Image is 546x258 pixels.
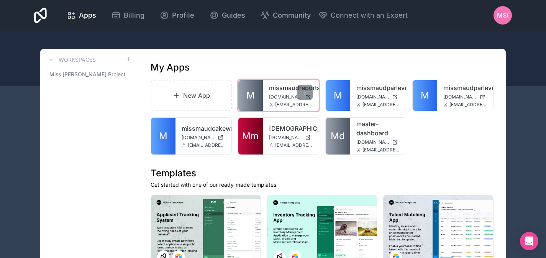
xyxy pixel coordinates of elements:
[443,83,487,92] a: missmaudparlevelsupdate
[238,118,263,154] a: Mm
[356,139,400,145] a: [DOMAIN_NAME]
[151,61,190,74] h1: My Apps
[269,124,313,133] a: [DEMOGRAPHIC_DATA]
[269,135,302,141] span: [DOMAIN_NAME]
[61,7,102,24] a: Apps
[182,135,215,141] span: [DOMAIN_NAME]
[254,7,317,24] a: Community
[362,147,400,153] span: [EMAIL_ADDRESS][DOMAIN_NAME]
[242,130,259,142] span: Mm
[326,80,350,111] a: M
[105,7,151,24] a: Billing
[269,94,302,100] span: [DOMAIN_NAME]
[443,94,487,100] a: [DOMAIN_NAME]
[151,80,232,111] a: New App
[356,139,389,145] span: [DOMAIN_NAME]
[334,89,342,102] span: M
[182,124,225,133] a: missmaudcakewriting
[326,118,350,154] a: Md
[269,135,313,141] a: [DOMAIN_NAME]
[269,83,313,92] a: missmaudreports
[275,142,313,148] span: [EMAIL_ADDRESS][DOMAIN_NAME]
[203,7,251,24] a: Guides
[172,10,194,21] span: Profile
[362,102,400,108] span: [EMAIL_ADDRESS][DOMAIN_NAME]
[49,71,126,78] span: Miss [PERSON_NAME] Project
[356,83,400,92] a: missmaudparlevels
[520,232,538,250] div: Open Intercom Messenger
[151,181,494,189] p: Get started with one of our ready-made templates
[443,94,476,100] span: [DOMAIN_NAME]
[188,142,225,148] span: [EMAIL_ADDRESS][DOMAIN_NAME]
[318,10,408,21] button: Connect with an Expert
[413,80,437,111] a: M
[356,94,400,100] a: [DOMAIN_NAME]
[154,7,200,24] a: Profile
[59,56,96,64] h3: Workspaces
[124,10,144,21] span: Billing
[356,94,389,100] span: [DOMAIN_NAME]
[421,89,429,102] span: M
[497,11,509,20] span: MS(
[159,130,167,142] span: M
[151,167,494,179] h1: Templates
[79,10,96,21] span: Apps
[46,67,132,81] a: Miss [PERSON_NAME] Project
[238,80,263,111] a: M
[356,119,400,138] a: master-dashboard
[269,94,313,100] a: [DOMAIN_NAME]
[246,89,255,102] span: M
[46,55,96,64] a: Workspaces
[331,130,345,142] span: Md
[273,10,311,21] span: Community
[222,10,245,21] span: Guides
[182,135,225,141] a: [DOMAIN_NAME]
[275,102,313,108] span: [EMAIL_ADDRESS][DOMAIN_NAME]
[151,118,175,154] a: M
[449,102,487,108] span: [EMAIL_ADDRESS][DOMAIN_NAME]
[331,10,408,21] span: Connect with an Expert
